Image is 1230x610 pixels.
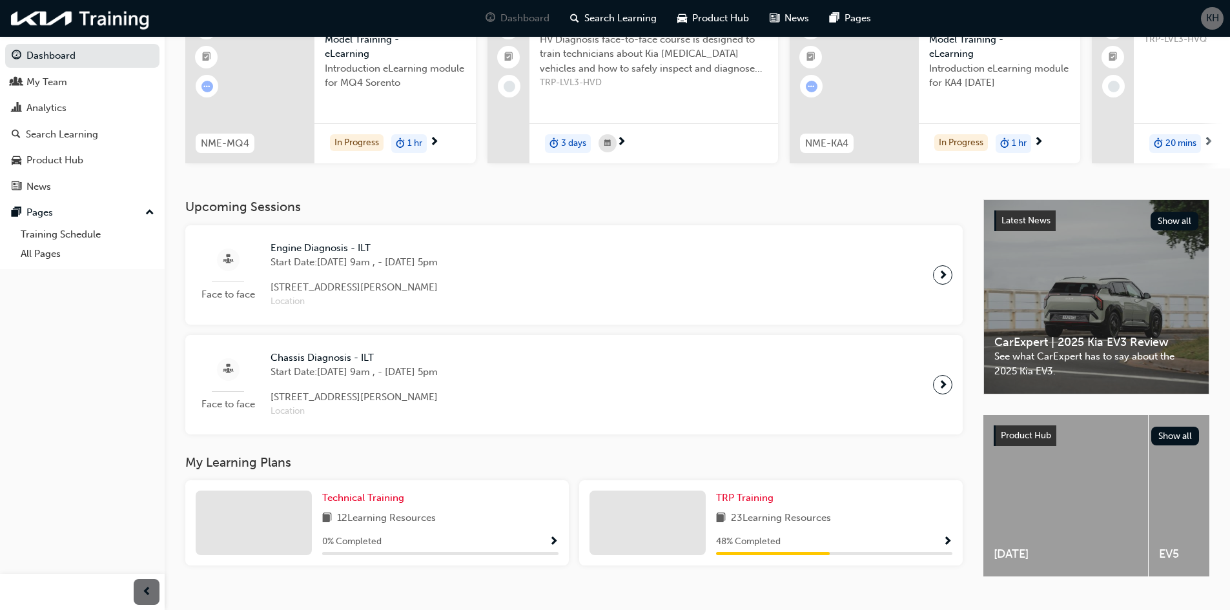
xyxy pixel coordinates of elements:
h3: My Learning Plans [185,455,963,470]
img: kia-training [6,5,155,32]
a: Product Hub [5,148,159,172]
span: News [784,11,809,26]
span: search-icon [12,129,21,141]
span: learningRecordVerb_ATTEMPT-icon [806,81,817,92]
div: My Team [26,75,67,90]
button: Pages [5,201,159,225]
a: [DATE] [983,415,1148,576]
span: booktick-icon [1109,49,1118,66]
span: [DATE] [994,547,1138,562]
span: sessionType_FACE_TO_FACE-icon [223,252,233,268]
div: News [26,179,51,194]
button: Show Progress [943,534,952,550]
span: Sorento (MQ4) - New Model Training - eLearning [325,17,466,61]
a: My Team [5,70,159,94]
span: 12 Learning Resources [337,511,436,527]
h3: Upcoming Sessions [185,199,963,214]
span: [DATE] (KA4) - New Model Training - eLearning [929,17,1070,61]
span: Product Hub [1001,430,1051,441]
span: 20 mins [1165,136,1196,151]
a: guage-iconDashboard [475,5,560,32]
span: up-icon [145,205,154,221]
span: learningRecordVerb_ATTEMPT-icon [201,81,213,92]
span: Latest News [1001,215,1051,226]
span: guage-icon [12,50,21,62]
span: learningRecordVerb_NONE-icon [1108,81,1120,92]
div: In Progress [934,134,988,152]
span: NME-MQ4 [201,136,249,151]
span: [STREET_ADDRESS][PERSON_NAME] [271,280,438,295]
span: Product Hub [692,11,749,26]
span: chart-icon [12,103,21,114]
span: TRP-LVL3-HVD [540,76,768,90]
span: Location [271,404,438,419]
span: 0 % Completed [322,534,382,549]
span: news-icon [770,10,779,26]
span: [STREET_ADDRESS][PERSON_NAME] [271,390,438,405]
a: news-iconNews [759,5,819,32]
span: car-icon [12,155,21,167]
span: Show Progress [943,536,952,548]
span: learningRecordVerb_NONE-icon [504,81,515,92]
a: Training Schedule [15,225,159,245]
span: 48 % Completed [716,534,781,549]
a: NME-MQ4Sorento (MQ4) - New Model Training - eLearningIntroduction eLearning module for MQ4 Sorent... [185,7,476,163]
span: Engine Diagnosis - ILT [271,241,438,256]
div: In Progress [330,134,384,152]
a: Latest NewsShow allCarExpert | 2025 Kia EV3 ReviewSee what CarExpert has to say about the 2025 Ki... [983,199,1209,394]
div: Analytics [26,101,67,116]
button: KH [1201,7,1224,30]
span: Show Progress [549,536,559,548]
a: Technical Training [322,491,409,505]
span: car-icon [677,10,687,26]
span: 3 days [561,136,586,151]
button: Show all [1151,212,1199,230]
span: prev-icon [142,584,152,600]
span: Search Learning [584,11,657,26]
span: pages-icon [830,10,839,26]
span: 23 Learning Resources [731,511,831,527]
span: next-icon [938,266,948,284]
a: Search Learning [5,123,159,147]
span: booktick-icon [202,49,211,66]
span: Dashboard [500,11,549,26]
div: Pages [26,205,53,220]
div: Search Learning [26,127,98,142]
span: booktick-icon [504,49,513,66]
a: Analytics [5,96,159,120]
span: duration-icon [1000,136,1009,152]
span: NME-KA4 [805,136,848,151]
span: duration-icon [396,136,405,152]
span: next-icon [429,137,439,148]
span: CarExpert | 2025 Kia EV3 Review [994,335,1198,350]
span: Introduction eLearning module for MQ4 Sorento [325,61,466,90]
span: duration-icon [549,136,559,152]
a: [MEDICAL_DATA] Diagnosis - ILTHV Diagnosis face-to-face course is designed to train technicians a... [487,7,778,163]
span: Pages [845,11,871,26]
span: Face to face [196,397,260,412]
div: Product Hub [26,153,83,168]
a: Dashboard [5,44,159,68]
a: News [5,175,159,199]
a: search-iconSearch Learning [560,5,667,32]
span: book-icon [716,511,726,527]
a: car-iconProduct Hub [667,5,759,32]
a: Face to faceChassis Diagnosis - ILTStart Date:[DATE] 9am , - [DATE] 5pm[STREET_ADDRESS][PERSON_NA... [196,345,952,424]
span: next-icon [938,376,948,394]
a: Latest NewsShow all [994,210,1198,231]
a: NME-KA4[DATE] (KA4) - New Model Training - eLearningIntroduction eLearning module for KA4 [DATE]I... [790,7,1080,163]
span: Location [271,294,438,309]
span: KH [1206,11,1219,26]
span: 1 hr [407,136,422,151]
span: search-icon [570,10,579,26]
span: booktick-icon [806,49,815,66]
a: TRP Training [716,491,779,505]
span: HV Diagnosis face-to-face course is designed to train technicians about Kia [MEDICAL_DATA] vehicl... [540,32,768,76]
span: Technical Training [322,492,404,503]
span: news-icon [12,181,21,193]
span: Introduction eLearning module for KA4 [DATE] [929,61,1070,90]
span: sessionType_FACE_TO_FACE-icon [223,361,233,378]
span: next-icon [1204,137,1213,148]
button: Show Progress [549,534,559,550]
